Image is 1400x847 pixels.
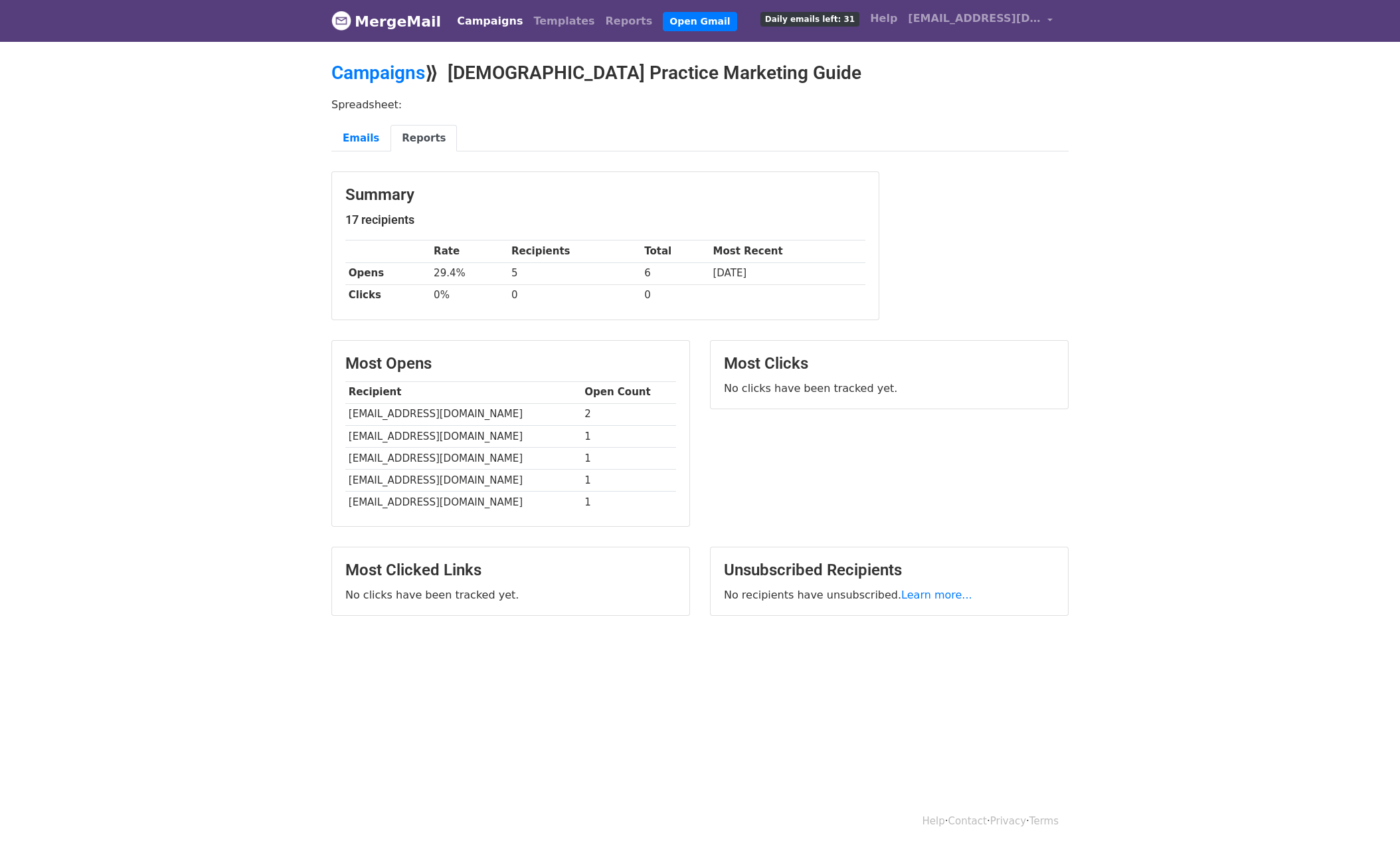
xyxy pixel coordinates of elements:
a: Campaigns [452,8,528,35]
h3: Most Clicks [724,354,1055,373]
a: Help [865,5,903,32]
a: Reports [391,125,457,152]
a: Help [922,815,945,827]
a: Privacy [990,815,1026,827]
a: Templates [528,8,600,35]
a: Emails [331,125,391,152]
td: [DATE] [710,262,865,284]
td: 5 [508,262,641,284]
th: Rate [430,240,508,262]
h5: 17 recipients [345,213,865,227]
td: 0 [641,284,709,306]
p: Spreadsheet: [331,98,1069,112]
th: Open Count [581,381,676,403]
a: Daily emails left: 31 [755,5,865,32]
td: 29.4% [430,262,508,284]
h2: ⟫ [DEMOGRAPHIC_DATA] Practice Marketing Guide [331,62,1069,84]
a: MergeMail [331,7,441,35]
h3: Summary [345,185,865,205]
a: Terms [1029,815,1059,827]
td: 1 [581,492,676,514]
td: 2 [581,403,676,425]
th: Opens [345,262,430,284]
th: Recipients [508,240,641,262]
h3: Most Clicked Links [345,561,676,580]
span: Daily emails left: 31 [760,12,859,27]
img: MergeMail logo [331,11,351,31]
h3: Unsubscribed Recipients [724,561,1055,580]
a: Reports [600,8,658,35]
th: Most Recent [710,240,865,262]
td: 1 [581,447,676,469]
span: [EMAIL_ADDRESS][DOMAIN_NAME] [908,11,1041,27]
td: [EMAIL_ADDRESS][DOMAIN_NAME] [345,492,581,514]
a: [EMAIL_ADDRESS][DOMAIN_NAME] [903,5,1058,37]
th: Recipient [345,381,581,403]
td: 1 [581,469,676,491]
td: 6 [641,262,709,284]
td: [EMAIL_ADDRESS][DOMAIN_NAME] [345,469,581,491]
td: [EMAIL_ADDRESS][DOMAIN_NAME] [345,425,581,447]
td: 0% [430,284,508,306]
p: No clicks have been tracked yet. [345,588,676,602]
th: Total [641,240,709,262]
th: Clicks [345,284,430,306]
td: 0 [508,284,641,306]
a: Contact [948,815,987,827]
a: Campaigns [331,62,425,84]
td: [EMAIL_ADDRESS][DOMAIN_NAME] [345,447,581,469]
td: [EMAIL_ADDRESS][DOMAIN_NAME] [345,403,581,425]
td: 1 [581,425,676,447]
a: Learn more... [901,589,972,601]
p: No recipients have unsubscribed. [724,588,1055,602]
p: No clicks have been tracked yet. [724,381,1055,395]
iframe: Chat Widget [1334,783,1400,847]
h3: Most Opens [345,354,676,373]
a: Open Gmail [663,12,737,31]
